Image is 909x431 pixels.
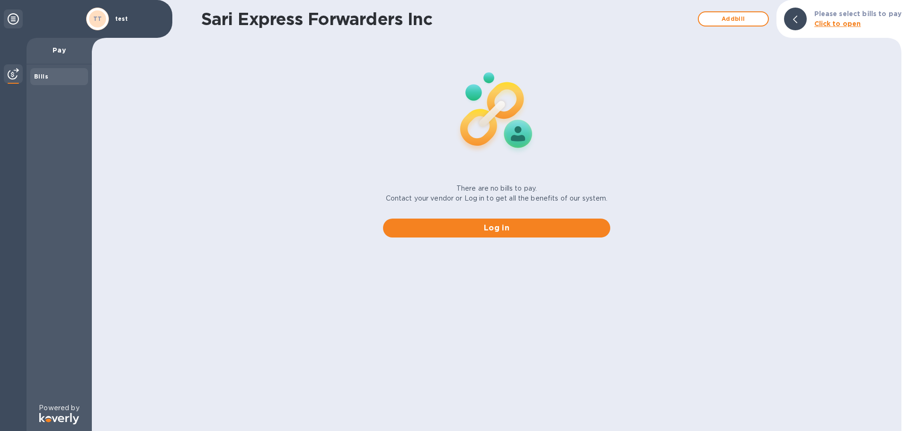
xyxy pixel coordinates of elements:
[814,20,861,27] b: Click to open
[383,219,610,237] button: Log in
[34,73,48,80] b: Bills
[93,15,102,22] b: TT
[706,13,760,25] span: Add bill
[39,413,79,424] img: Logo
[391,222,603,234] span: Log in
[34,45,84,55] p: Pay
[814,10,901,18] b: Please select bills to pay
[386,184,608,203] p: There are no bills to pay. Contact your vendor or Log in to get all the benefits of our system.
[115,16,162,22] p: test
[39,403,79,413] p: Powered by
[698,11,769,26] button: Addbill
[201,9,693,29] h1: Sari Express Forwarders Inc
